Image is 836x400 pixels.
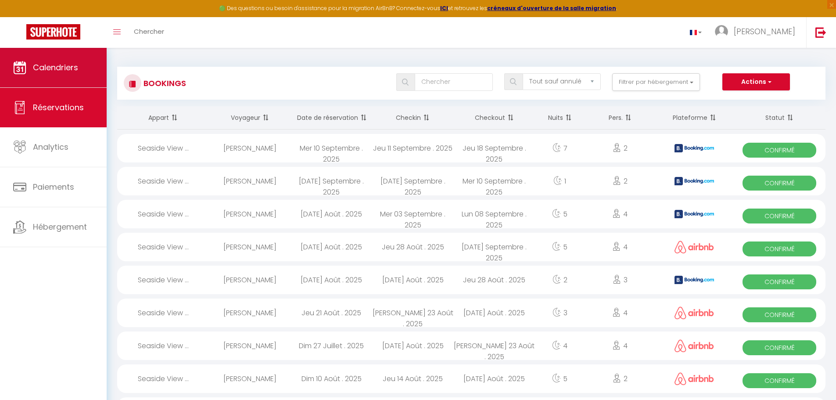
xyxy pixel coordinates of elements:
[134,27,164,36] span: Chercher
[117,106,209,130] th: Sort by rentals
[33,181,74,192] span: Paiements
[26,24,80,40] img: Super Booking
[33,141,68,152] span: Analytics
[487,4,616,12] a: créneaux d'ouverture de la salle migration
[141,73,186,93] h3: Bookings
[440,4,448,12] a: ICI
[33,102,84,113] span: Réservations
[722,73,790,91] button: Actions
[612,73,700,91] button: Filtrer par hébergement
[715,25,728,38] img: ...
[127,17,171,48] a: Chercher
[733,106,825,130] th: Sort by status
[535,106,585,130] th: Sort by nights
[33,62,78,73] span: Calendriers
[656,106,734,130] th: Sort by channel
[734,26,795,37] span: [PERSON_NAME]
[585,106,655,130] th: Sort by people
[708,17,806,48] a: ... [PERSON_NAME]
[815,27,826,38] img: logout
[454,106,535,130] th: Sort by checkout
[415,73,493,91] input: Chercher
[7,4,33,30] button: Ouvrir le widget de chat LiveChat
[209,106,291,130] th: Sort by guest
[33,221,87,232] span: Hébergement
[372,106,454,130] th: Sort by checkin
[291,106,372,130] th: Sort by booking date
